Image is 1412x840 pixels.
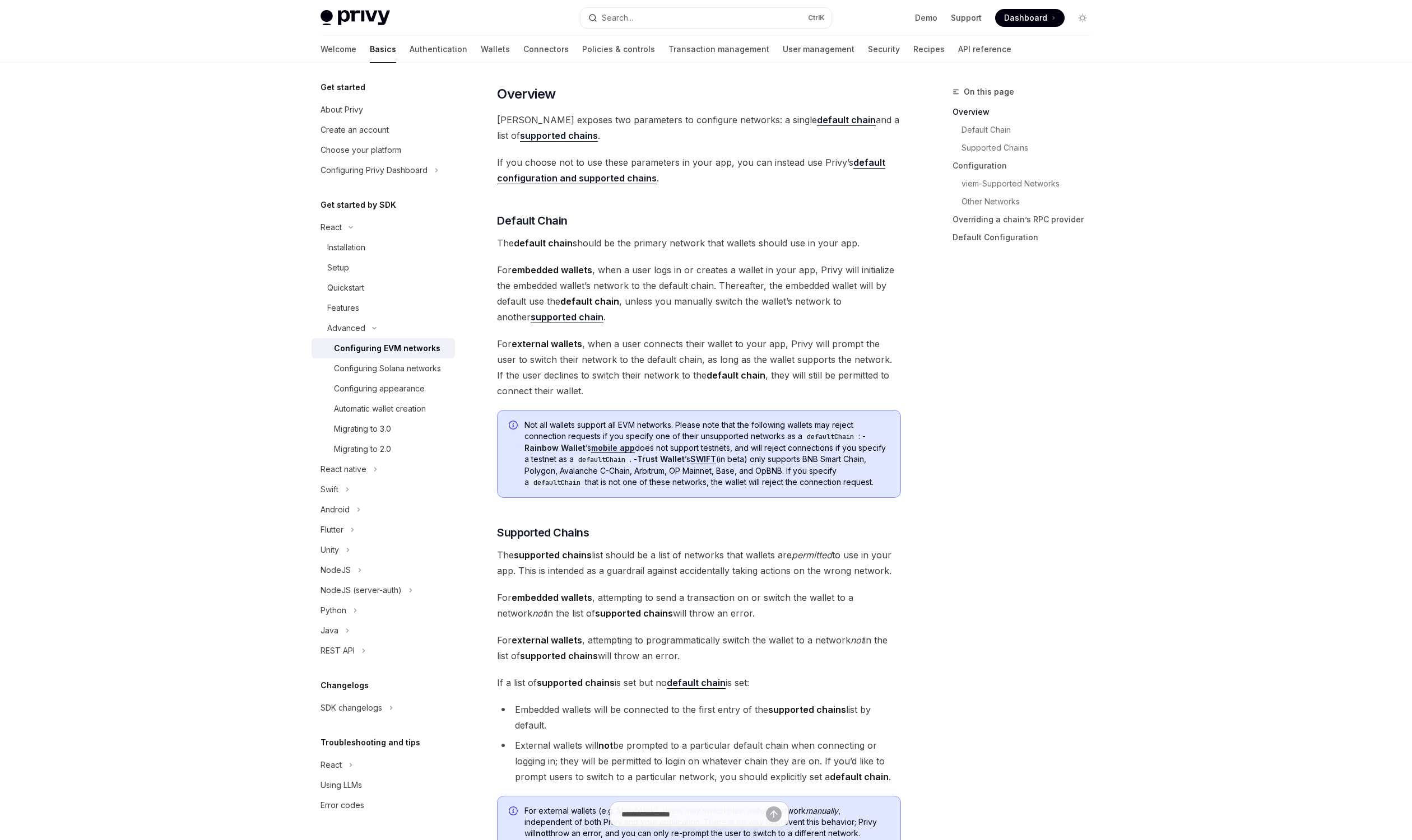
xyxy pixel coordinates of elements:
svg: Info [509,421,520,432]
span: For , when a user logs in or creates a wallet in your app, Privy will initialize the embedded wal... [497,262,901,325]
span: On this page [964,85,1014,99]
span: For , attempting to programmatically switch the wallet to a network in the list of will throw an ... [497,632,901,664]
a: Configuring Solana networks [312,358,455,379]
div: Using LLMs [321,778,362,792]
div: Migrating to 3.0 [334,422,391,436]
strong: default chain [817,114,876,125]
span: The should be the primary network that wallets should use in your app. [497,235,901,251]
a: Configuring EVM networks [312,338,455,358]
a: Default Configuration [953,228,1100,246]
span: For , when a user connects their wallet to your app, Privy will prompt the user to switch their n... [497,336,901,399]
span: If you choose not to use these parameters in your app, you can instead use Privy’s . [497,155,901,186]
a: Welcome [321,36,356,63]
code: defaultChain [802,431,858,442]
strong: supported chains [520,130,598,141]
strong: not [598,740,613,751]
button: Toggle dark mode [1074,9,1091,27]
li: External wallets will be prompted to a particular default chain when connecting or logging in; th... [497,738,901,785]
div: Configuring Solana networks [334,362,441,375]
span: Overview [497,85,555,103]
a: API reference [958,36,1011,63]
strong: Rainbow Wallet [524,443,586,452]
a: Create an account [312,120,455,140]
a: supported chain [531,311,603,323]
span: If a list of is set but no is set: [497,675,901,690]
div: Configuring EVM networks [334,342,440,355]
img: light logo [321,10,390,26]
strong: external wallets [512,634,582,646]
a: Transaction management [668,36,769,63]
strong: supported chains [514,549,592,561]
a: default chain [667,677,726,689]
div: Features [327,301,359,315]
a: Overriding a chain’s RPC provider [953,211,1100,228]
span: Default Chain [497,213,568,228]
span: Not all wallets support all EVM networks. Please note that the following wallets may reject conne... [524,419,889,488]
div: React [321,758,342,772]
div: Quickstart [327,281,364,295]
em: not [532,608,546,619]
div: Configuring Privy Dashboard [321,164,428,177]
div: Advanced [327,321,365,335]
strong: supported chains [520,650,598,661]
h5: Get started [321,81,365,94]
div: NodeJS (server-auth) [321,584,402,597]
code: defaultChain [529,477,585,488]
a: Connectors [523,36,569,63]
a: Features [312,298,455,318]
a: Using LLMs [312,775,455,795]
div: Error codes [321,799,364,812]
strong: embedded wallets [512,264,592,276]
div: Setup [327,261,349,274]
h5: Get started by SDK [321,198,396,212]
strong: supported chain [531,311,603,323]
a: Dashboard [995,9,1065,27]
a: Error codes [312,795,455,815]
a: Other Networks [962,193,1100,211]
a: Quickstart [312,278,455,298]
a: Choose your platform [312,140,455,160]
a: Migrating to 3.0 [312,419,455,439]
div: Python [321,604,346,617]
strong: supported chains [768,704,846,715]
a: About Privy [312,100,455,120]
a: Setup [312,258,455,278]
a: User management [783,36,854,63]
div: Search... [602,11,633,25]
li: Embedded wallets will be connected to the first entry of the list by default. [497,702,901,733]
a: Migrating to 2.0 [312,439,455,459]
span: [PERSON_NAME] exposes two parameters to configure networks: a single and a list of . [497,112,901,143]
strong: external wallets [512,338,582,349]
div: Configuring appearance [334,382,425,395]
a: Automatic wallet creation [312,399,455,419]
strong: default chain [667,677,726,688]
a: SWIFT [690,454,716,464]
a: Authentication [410,36,467,63]
div: Migrating to 2.0 [334,442,391,456]
a: Configuring appearance [312,379,455,399]
a: Security [868,36,900,63]
button: Send message [766,806,782,822]
div: NodeJS [321,563,351,577]
strong: embedded wallets [512,592,592,603]
a: Installation [312,237,455,258]
span: For , attempting to send a transaction on or switch the wallet to a network in the list of will t... [497,590,901,621]
strong: default chain [830,771,889,782]
strong: default chain [514,237,573,249]
h5: Changelogs [321,679,369,692]
div: Automatic wallet creation [334,402,426,416]
a: Configuration [953,157,1100,175]
div: Create an account [321,123,389,137]
h5: Troubleshooting and tips [321,736,420,749]
span: Ctrl K [808,13,825,22]
div: Unity [321,543,339,557]
strong: Trust Wallet [637,454,685,464]
div: Android [321,503,350,516]
a: Overview [953,103,1100,121]
a: Demo [915,12,937,24]
strong: supported chains [537,677,615,688]
button: Search...CtrlK [580,8,832,28]
a: Basics [370,36,396,63]
div: REST API [321,644,355,657]
a: Support [951,12,982,24]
